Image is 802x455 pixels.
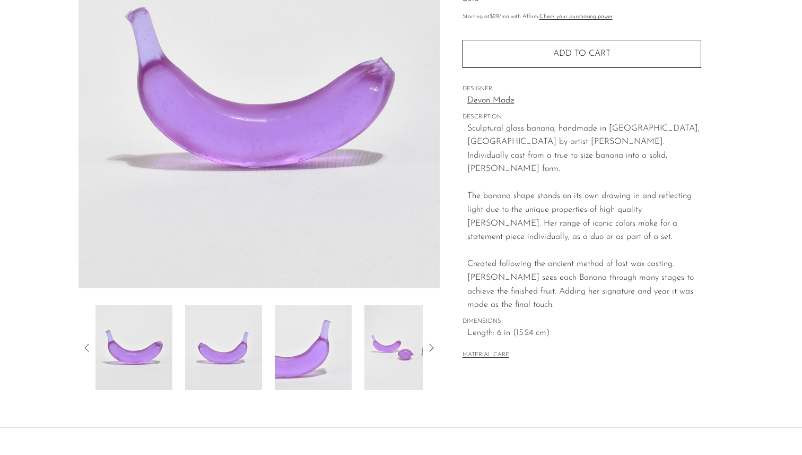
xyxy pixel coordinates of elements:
[185,305,262,390] img: Glass Banana in Lilac
[463,317,701,327] span: DIMENSIONS
[467,122,701,190] div: Sculptural glass banana, handmade in [GEOGRAPHIC_DATA], [GEOGRAPHIC_DATA] by artist [PERSON_NAME]...
[463,12,701,22] p: Starting at /mo with Affirm.
[364,305,441,390] img: Glass Banana in Lilac
[463,113,701,122] span: DESCRIPTION
[467,244,701,312] div: Created following the ancient method of lost wax casting. [PERSON_NAME] sees each Banana through ...
[467,327,701,340] span: Length: 6 in (15.24 cm)
[539,14,613,20] a: Check your purchasing power - Learn more about Affirm Financing (opens in modal)
[463,40,701,67] button: Add to cart
[275,305,352,390] img: Glass Banana in Lilac
[467,94,701,108] a: Devon Made
[490,14,499,20] span: $29
[463,351,509,359] button: MATERIAL CARE
[463,84,701,94] span: DESIGNER
[467,190,701,244] div: The banana shape stands on its own drawing in and reflecting light due to the unique properties o...
[553,49,611,58] span: Add to cart
[95,305,172,390] img: Glass Banana in Lilac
